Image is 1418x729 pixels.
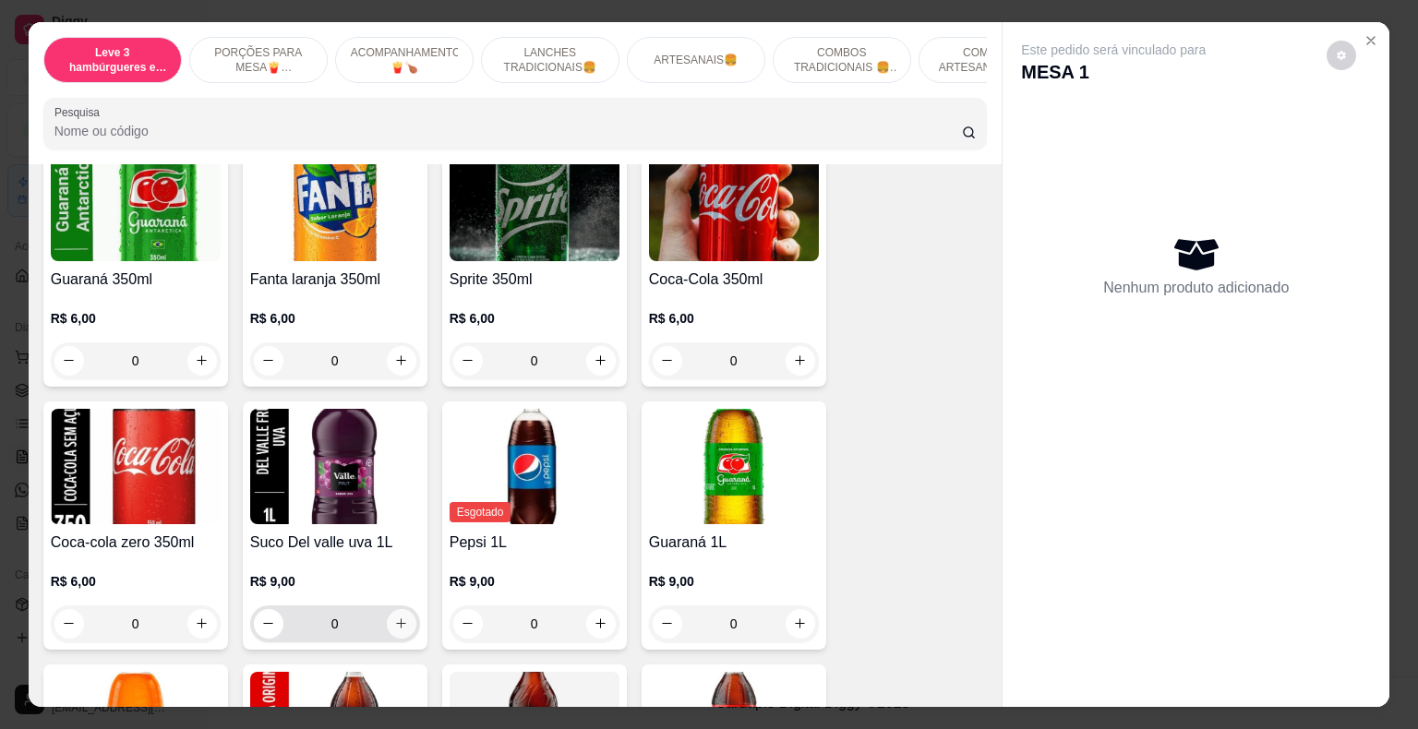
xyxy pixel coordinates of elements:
img: product-image [250,409,420,524]
input: Pesquisa [54,122,962,140]
button: increase-product-quantity [387,346,416,376]
p: MESA 1 [1021,59,1206,85]
p: ARTESANAIS🍔 [654,53,738,67]
p: Nenhum produto adicionado [1103,277,1289,299]
button: decrease-product-quantity [453,346,483,376]
label: Pesquisa [54,104,106,120]
img: product-image [649,409,819,524]
p: R$ 6,00 [450,309,619,328]
button: increase-product-quantity [786,609,815,639]
img: product-image [450,146,619,261]
button: increase-product-quantity [187,609,217,639]
img: product-image [51,409,221,524]
h4: Coca-Cola 350ml [649,269,819,291]
span: Esgotado [450,502,511,522]
img: product-image [649,146,819,261]
p: LANCHES TRADICIONAIS🍔 [497,45,604,75]
button: increase-product-quantity [387,609,416,639]
button: Close [1356,26,1386,55]
p: R$ 6,00 [250,309,420,328]
h4: Pepsi 1L [450,532,619,554]
h4: Guaraná 1L [649,532,819,554]
button: decrease-product-quantity [453,609,483,639]
p: PORÇÕES PARA MESA🍟(indisponível pra delivery) [205,45,312,75]
img: product-image [250,146,420,261]
button: increase-product-quantity [586,609,616,639]
img: product-image [51,146,221,261]
button: decrease-product-quantity [54,609,84,639]
button: increase-product-quantity [187,346,217,376]
h4: Suco Del valle uva 1L [250,532,420,554]
button: decrease-product-quantity [254,346,283,376]
p: Este pedido será vinculado para [1021,41,1206,59]
button: decrease-product-quantity [254,609,283,639]
button: increase-product-quantity [586,346,616,376]
h4: Coca-cola zero 350ml [51,532,221,554]
h4: Guaraná 350ml [51,269,221,291]
p: R$ 9,00 [450,572,619,591]
p: Leve 3 hambúrgueres e economize [59,45,166,75]
p: COMBOS TRADICIONAIS 🍔🥤🍟 [788,45,895,75]
button: decrease-product-quantity [653,609,682,639]
p: R$ 9,00 [250,572,420,591]
p: COMBOS ARTESANAIS🍔🍟🥤 [934,45,1041,75]
h4: Fanta laranja 350ml [250,269,420,291]
button: decrease-product-quantity [54,346,84,376]
img: product-image [450,409,619,524]
button: increase-product-quantity [786,346,815,376]
p: R$ 6,00 [649,309,819,328]
p: ACOMPANHAMENTOS🍟🍗 [351,45,458,75]
button: decrease-product-quantity [653,346,682,376]
p: R$ 9,00 [649,572,819,591]
p: R$ 6,00 [51,309,221,328]
h4: Sprite 350ml [450,269,619,291]
p: R$ 6,00 [51,572,221,591]
button: decrease-product-quantity [1327,41,1356,70]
